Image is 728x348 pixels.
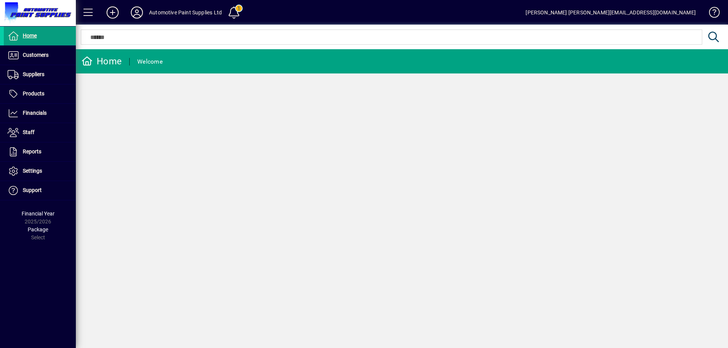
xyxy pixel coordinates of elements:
[4,142,76,161] a: Reports
[149,6,222,19] div: Automotive Paint Supplies Ltd
[82,55,122,67] div: Home
[137,56,163,68] div: Welcome
[4,123,76,142] a: Staff
[22,211,55,217] span: Financial Year
[23,187,42,193] span: Support
[4,162,76,181] a: Settings
[526,6,696,19] div: [PERSON_NAME] [PERSON_NAME][EMAIL_ADDRESS][DOMAIN_NAME]
[4,46,76,65] a: Customers
[4,65,76,84] a: Suppliers
[125,6,149,19] button: Profile
[23,129,35,135] span: Staff
[4,181,76,200] a: Support
[23,33,37,39] span: Home
[23,110,47,116] span: Financials
[4,84,76,103] a: Products
[100,6,125,19] button: Add
[23,71,44,77] span: Suppliers
[23,148,41,154] span: Reports
[23,52,49,58] span: Customers
[4,104,76,123] a: Financials
[28,226,48,233] span: Package
[23,91,44,97] span: Products
[23,168,42,174] span: Settings
[703,2,719,26] a: Knowledge Base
